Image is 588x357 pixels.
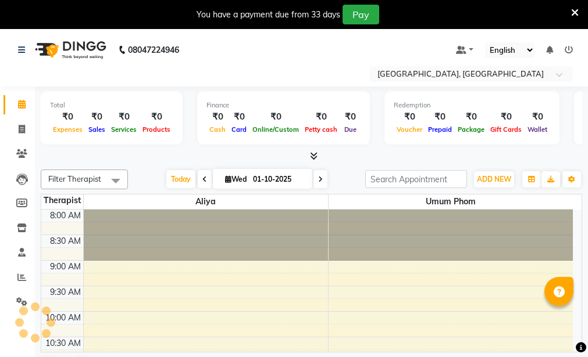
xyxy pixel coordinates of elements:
[50,110,85,124] div: ₹0
[222,175,250,183] span: Wed
[41,194,83,207] div: Therapist
[455,110,487,124] div: ₹0
[48,261,83,273] div: 9:00 AM
[365,170,467,188] input: Search Appointment
[140,125,173,134] span: Products
[48,286,83,298] div: 9:30 AM
[48,174,101,183] span: Filter Therapist
[197,9,340,21] div: You have a payment due from 33 days
[394,100,550,110] div: Redemption
[206,125,229,134] span: Cash
[48,210,83,222] div: 8:00 AM
[340,110,361,124] div: ₹0
[229,125,250,134] span: Card
[84,194,328,209] span: Aliya
[525,125,550,134] span: Wallet
[425,125,455,134] span: Prepaid
[329,194,573,209] span: Umum Phom
[250,171,308,188] input: 2025-10-01
[250,125,302,134] span: Online/Custom
[229,110,250,124] div: ₹0
[48,235,83,247] div: 8:30 AM
[394,110,425,124] div: ₹0
[487,125,525,134] span: Gift Cards
[108,110,140,124] div: ₹0
[85,110,108,124] div: ₹0
[140,110,173,124] div: ₹0
[50,100,173,110] div: Total
[302,125,340,134] span: Petty cash
[43,337,83,349] div: 10:30 AM
[250,110,302,124] div: ₹0
[30,34,109,66] img: logo
[128,34,179,66] b: 08047224946
[341,125,359,134] span: Due
[166,170,195,188] span: Today
[425,110,455,124] div: ₹0
[343,5,379,24] button: Pay
[50,125,85,134] span: Expenses
[206,100,361,110] div: Finance
[394,125,425,134] span: Voucher
[474,171,514,187] button: ADD NEW
[43,312,83,324] div: 10:00 AM
[455,125,487,134] span: Package
[477,175,511,183] span: ADD NEW
[525,110,550,124] div: ₹0
[85,125,108,134] span: Sales
[108,125,140,134] span: Services
[487,110,525,124] div: ₹0
[302,110,340,124] div: ₹0
[206,110,229,124] div: ₹0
